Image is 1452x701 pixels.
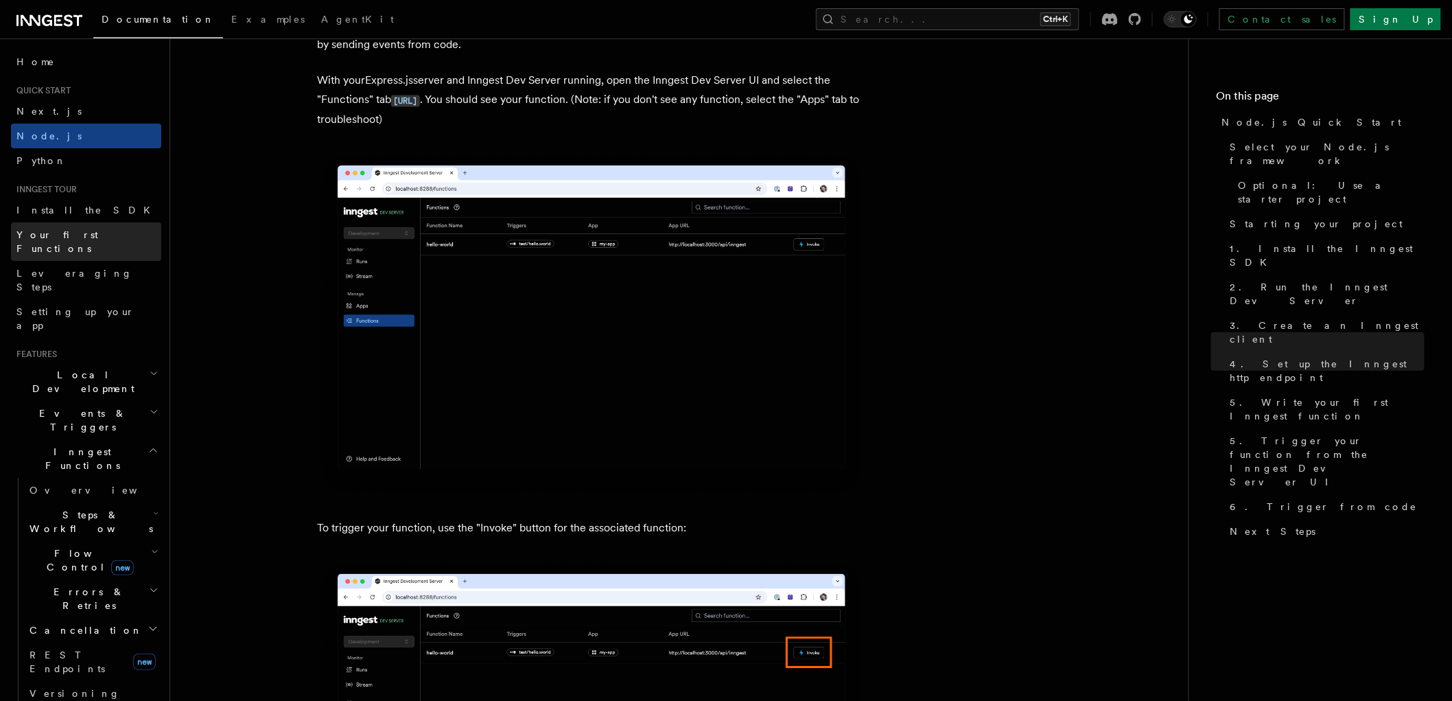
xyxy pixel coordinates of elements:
[11,99,161,124] a: Next.js
[1230,319,1425,346] span: 3. Create an Inngest client
[1217,110,1425,135] a: Node.js Quick Start
[1230,280,1425,308] span: 2. Run the Inngest Dev Server
[16,55,55,69] span: Home
[1239,179,1425,206] span: Optional: Use a starter project
[111,560,134,575] span: new
[1230,242,1425,269] span: 1. Install the Inngest SDK
[11,49,161,74] a: Home
[24,579,161,618] button: Errors & Retries
[1230,217,1403,231] span: Starting your project
[24,508,153,536] span: Steps & Workflows
[11,406,150,434] span: Events & Triggers
[1225,211,1425,236] a: Starting your project
[11,401,161,439] button: Events & Triggers
[1164,11,1197,27] button: Toggle dark mode
[24,643,161,681] a: REST Endpointsnew
[16,205,159,216] span: Install the SDK
[1219,8,1345,30] a: Contact sales
[1230,357,1425,384] span: 4. Set up the Inngest http endpoint
[11,439,161,478] button: Inngest Functions
[24,503,161,541] button: Steps & Workflows
[391,93,420,106] a: [URL]
[321,14,394,25] span: AgentKit
[1225,390,1425,428] a: 5. Write your first Inngest function
[11,349,57,360] span: Features
[11,261,161,299] a: Leveraging Steps
[11,184,77,195] span: Inngest tour
[30,650,105,674] span: REST Endpoints
[16,306,134,331] span: Setting up your app
[11,148,161,173] a: Python
[11,85,71,96] span: Quick start
[1350,8,1441,30] a: Sign Up
[816,8,1079,30] button: Search...Ctrl+K
[102,14,215,25] span: Documentation
[1040,12,1071,26] kbd: Ctrl+K
[11,363,161,401] button: Local Development
[24,541,161,579] button: Flow Controlnew
[1230,395,1425,423] span: 5. Write your first Inngest function
[1230,434,1425,489] span: 5. Trigger your function from the Inngest Dev Server UI
[317,151,866,496] img: Inngest Dev Server web interface's functions tab with functions listed
[16,130,82,141] span: Node.js
[1225,135,1425,173] a: Select your Node.js framework
[1222,115,1402,129] span: Node.js Quick Start
[1225,428,1425,494] a: 5. Trigger your function from the Inngest Dev Server UI
[1233,173,1425,211] a: Optional: Use a starter project
[317,71,866,129] p: With your Express.js server and Inngest Dev Server running, open the Inngest Dev Server UI and se...
[24,478,161,503] a: Overview
[313,4,402,37] a: AgentKit
[391,95,420,106] code: [URL]
[1225,352,1425,390] a: 4. Set up the Inngest http endpoint
[16,268,132,292] span: Leveraging Steps
[1225,236,1425,275] a: 1. Install the Inngest SDK
[317,518,866,538] p: To trigger your function, use the "Invoke" button for the associated function:
[11,124,161,148] a: Node.js
[1225,519,1425,544] a: Next Steps
[223,4,313,37] a: Examples
[11,445,148,472] span: Inngest Functions
[93,4,223,38] a: Documentation
[24,623,143,637] span: Cancellation
[30,688,120,699] span: Versioning
[1230,140,1425,168] span: Select your Node.js framework
[11,222,161,261] a: Your first Functions
[16,106,82,117] span: Next.js
[1225,313,1425,352] a: 3. Create an Inngest client
[231,14,305,25] span: Examples
[11,368,150,395] span: Local Development
[11,299,161,338] a: Setting up your app
[11,198,161,222] a: Install the SDK
[16,155,67,166] span: Python
[24,585,149,612] span: Errors & Retries
[1230,525,1316,538] span: Next Steps
[16,229,98,254] span: Your first Functions
[24,547,151,574] span: Flow Control
[1230,500,1418,514] span: 6. Trigger from code
[1225,275,1425,313] a: 2. Run the Inngest Dev Server
[133,654,156,670] span: new
[30,485,171,496] span: Overview
[1225,494,1425,519] a: 6. Trigger from code
[1217,88,1425,110] h4: On this page
[24,618,161,643] button: Cancellation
